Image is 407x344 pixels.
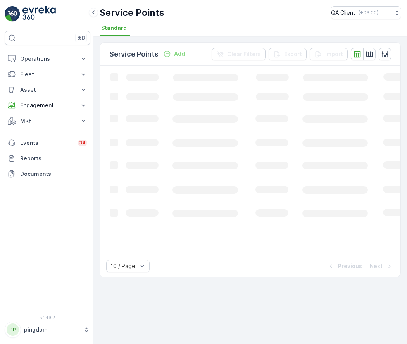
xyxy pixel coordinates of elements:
p: Import [325,50,343,58]
button: Clear Filters [212,48,266,60]
p: Add [174,50,185,58]
img: logo [5,6,20,22]
p: Export [284,50,302,58]
span: v 1.49.2 [5,315,90,320]
p: Service Points [100,7,164,19]
p: Reports [20,155,87,162]
p: pingdom [24,326,79,334]
button: Engagement [5,98,90,113]
p: Next [370,262,383,270]
button: PPpingdom [5,322,90,338]
button: Previous [326,261,363,271]
button: Fleet [5,67,90,82]
button: Operations [5,51,90,67]
button: MRF [5,113,90,129]
button: Export [269,48,307,60]
span: Standard [101,24,127,32]
a: Documents [5,166,90,182]
p: Engagement [20,101,75,109]
p: ( +03:00 ) [359,10,378,16]
p: ⌘B [77,35,85,41]
a: Reports [5,151,90,166]
p: Clear Filters [227,50,261,58]
button: Add [160,49,188,58]
p: Previous [338,262,362,270]
p: Service Points [109,49,159,60]
p: 34 [79,140,86,146]
button: QA Client(+03:00) [331,6,401,19]
p: Operations [20,55,75,63]
p: MRF [20,117,75,125]
img: logo_light-DOdMpM7g.png [22,6,56,22]
button: Import [310,48,348,60]
a: Events34 [5,135,90,151]
div: PP [7,323,19,336]
p: QA Client [331,9,355,17]
p: Asset [20,86,75,94]
p: Documents [20,170,87,178]
p: Fleet [20,71,75,78]
p: Events [20,139,73,147]
button: Asset [5,82,90,98]
button: Next [369,261,394,271]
